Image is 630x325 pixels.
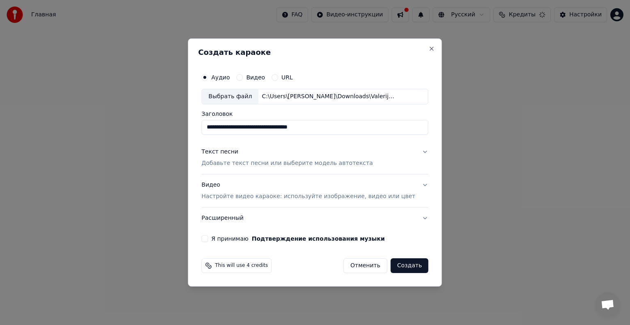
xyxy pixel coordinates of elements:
button: Отменить [343,258,387,273]
div: Текст песни [201,148,238,156]
button: Я принимаю [252,236,385,241]
p: Добавьте текст песни или выберите модель автотекста [201,159,373,167]
button: Текст песниДобавьте текст песни или выберите модель автотекста [201,141,428,174]
div: Выбрать файл [202,89,258,104]
button: ВидеоНастройте видео караоке: используйте изображение, видео или цвет [201,174,428,207]
label: Я принимаю [211,236,385,241]
p: Настройте видео караоке: используйте изображение, видео или цвет [201,192,415,201]
label: Видео [246,74,265,80]
label: Заголовок [201,111,428,117]
button: Создать [390,258,428,273]
span: This will use 4 credits [215,262,268,269]
div: Видео [201,181,415,201]
button: Расширенный [201,208,428,229]
div: C:\Users\[PERSON_NAME]\Downloads\Valerijj_Meladze_-_Salyut_Vera_57632350.mp3 [258,93,398,101]
label: Аудио [211,74,230,80]
label: URL [281,74,293,80]
h2: Создать караоке [198,49,431,56]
